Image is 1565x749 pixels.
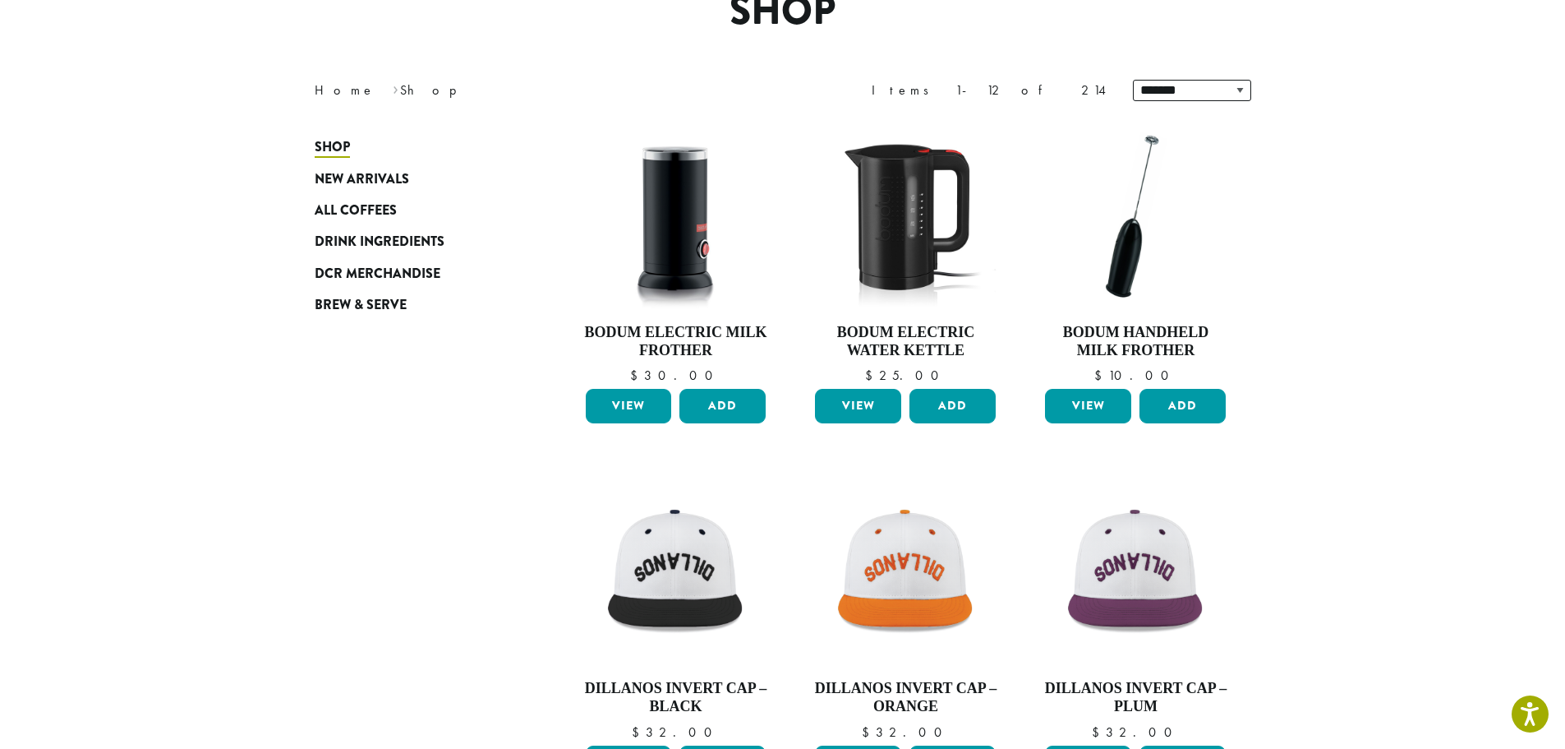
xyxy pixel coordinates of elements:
span: $ [862,724,876,741]
h4: Dillanos Invert Cap – Orange [811,680,1000,715]
a: Dillanos Invert Cap – Orange $32.00 [811,478,1000,738]
a: All Coffees [315,195,512,226]
img: DP3954.01-002.png [581,122,770,311]
span: $ [865,367,879,384]
h4: Bodum Handheld Milk Frother [1041,324,1230,359]
span: Brew & Serve [315,295,407,316]
span: DCR Merchandise [315,264,440,284]
span: All Coffees [315,201,397,221]
a: Drink Ingredients [315,226,512,257]
a: Bodum Handheld Milk Frother $10.00 [1041,122,1230,382]
span: Drink Ingredients [315,232,444,252]
button: Add [1139,389,1226,423]
a: View [1045,389,1131,423]
img: DP3927.01-002.png [1041,122,1230,311]
a: View [586,389,672,423]
nav: Breadcrumb [315,81,758,100]
h4: Bodum Electric Water Kettle [811,324,1000,359]
bdi: 32.00 [862,724,950,741]
img: DP3955.01.png [811,122,1000,311]
h4: Dillanos Invert Cap – Plum [1041,680,1230,715]
h4: Dillanos Invert Cap – Black [582,680,771,715]
img: Backwards-Orang-scaled.png [811,478,1000,667]
span: $ [632,724,646,741]
button: Add [909,389,996,423]
a: Dillanos Invert Cap – Plum $32.00 [1041,478,1230,738]
div: Items 1-12 of 214 [872,81,1108,100]
a: Shop [315,132,512,163]
span: Shop [315,137,350,158]
span: › [393,75,398,100]
bdi: 32.00 [632,724,720,741]
span: New Arrivals [315,169,409,190]
span: $ [1092,724,1106,741]
bdi: 32.00 [1092,724,1180,741]
bdi: 25.00 [865,367,946,384]
span: $ [1094,367,1108,384]
a: Brew & Serve [315,289,512,321]
h4: Bodum Electric Milk Frother [582,324,771,359]
a: Bodum Electric Milk Frother $30.00 [582,122,771,382]
a: Dillanos Invert Cap – Black $32.00 [582,478,771,738]
button: Add [679,389,766,423]
a: Bodum Electric Water Kettle $25.00 [811,122,1000,382]
span: $ [630,367,644,384]
a: New Arrivals [315,163,512,194]
a: DCR Merchandise [315,258,512,289]
img: Backwards-Plumb-scaled.png [1041,478,1230,667]
a: View [815,389,901,423]
bdi: 30.00 [630,367,720,384]
bdi: 10.00 [1094,367,1176,384]
a: Home [315,81,375,99]
img: Backwards-Black-scaled.png [581,478,770,667]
